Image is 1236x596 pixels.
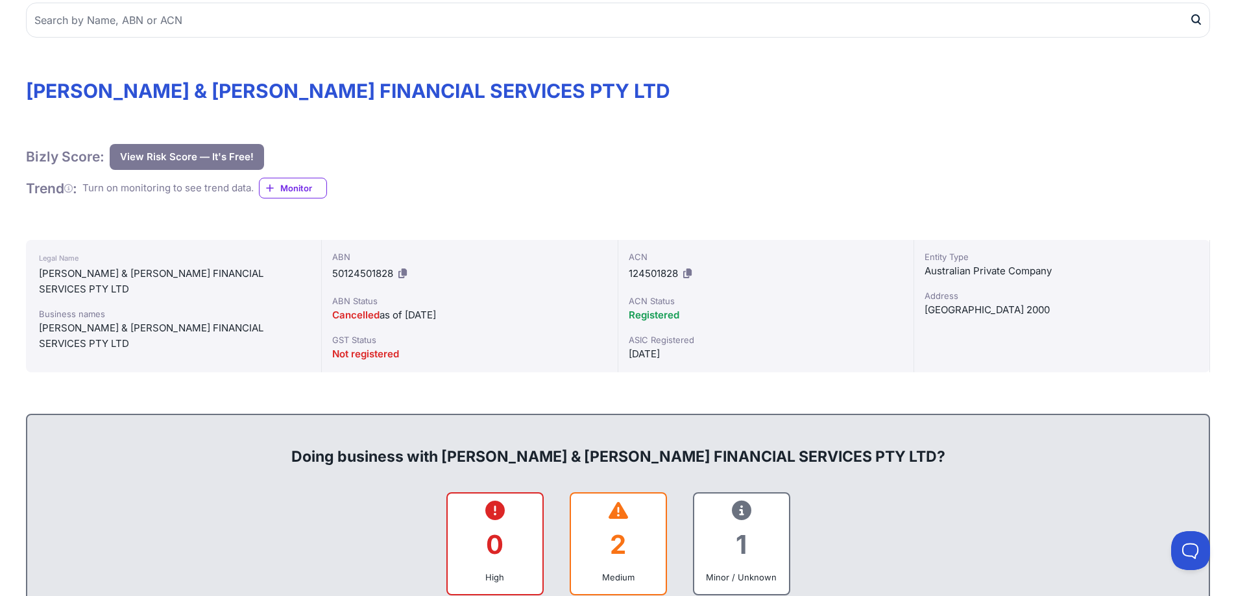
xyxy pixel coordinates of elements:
[332,250,607,263] div: ABN
[629,309,679,321] span: Registered
[705,571,779,584] div: Minor / Unknown
[332,309,380,321] span: Cancelled
[39,320,308,352] div: [PERSON_NAME] & [PERSON_NAME] FINANCIAL SERVICES PTY LTD
[110,144,264,170] button: View Risk Score — It's Free!
[259,178,327,198] a: Monitor
[925,302,1199,318] div: [GEOGRAPHIC_DATA] 2000
[629,267,678,280] span: 124501828
[458,571,532,584] div: High
[925,250,1199,263] div: Entity Type
[280,182,326,195] span: Monitor
[82,181,254,196] div: Turn on monitoring to see trend data.
[332,294,607,307] div: ABN Status
[458,518,532,571] div: 0
[629,294,903,307] div: ACN Status
[26,79,1210,102] h1: [PERSON_NAME] & [PERSON_NAME] FINANCIAL SERVICES PTY LTD
[925,263,1199,279] div: Australian Private Company
[629,333,903,346] div: ASIC Registered
[629,250,903,263] div: ACN
[39,266,308,297] div: [PERSON_NAME] & [PERSON_NAME] FINANCIAL SERVICES PTY LTD
[629,346,903,362] div: [DATE]
[581,518,655,571] div: 2
[39,307,308,320] div: Business names
[705,518,779,571] div: 1
[40,425,1196,467] div: Doing business with [PERSON_NAME] & [PERSON_NAME] FINANCIAL SERVICES PTY LTD?
[26,3,1210,38] input: Search by Name, ABN or ACN
[26,180,77,197] h1: Trend :
[332,307,607,323] div: as of [DATE]
[1171,531,1210,570] iframe: Toggle Customer Support
[581,571,655,584] div: Medium
[332,348,399,360] span: Not registered
[26,148,104,165] h1: Bizly Score:
[925,289,1199,302] div: Address
[332,333,607,346] div: GST Status
[39,250,308,266] div: Legal Name
[332,267,393,280] span: 50124501828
